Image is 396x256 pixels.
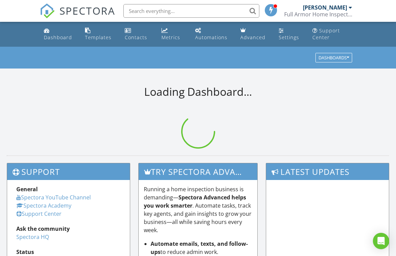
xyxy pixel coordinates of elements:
div: [PERSON_NAME] [303,4,347,11]
span: SPECTORA [59,3,115,18]
a: Support Center [16,210,62,217]
div: Status [16,248,121,256]
div: Templates [85,34,111,41]
div: Dashboards [318,56,349,60]
div: Advanced [240,34,265,41]
a: Settings [276,25,305,44]
div: Contacts [125,34,147,41]
h3: Try spectora advanced [DATE] [139,163,257,180]
h3: Support [7,163,130,180]
a: Spectora YouTube Channel [16,194,91,201]
button: Dashboards [315,53,352,63]
li: to reduce admin work. [151,240,252,256]
a: Automations (Basic) [192,25,232,44]
img: The Best Home Inspection Software - Spectora [40,3,55,18]
div: Full Armor Home Inspections [284,11,352,18]
a: Contacts [122,25,153,44]
input: Search everything... [123,4,259,18]
div: Open Intercom Messenger [373,233,389,249]
div: Settings [279,34,299,41]
h3: Latest Updates [266,163,389,180]
a: SPECTORA [40,9,115,24]
p: Running a home inspection business is demanding— . Automate tasks, track key agents, and gain ins... [144,185,252,234]
div: Metrics [161,34,180,41]
div: Dashboard [44,34,72,41]
a: Spectora HQ [16,233,49,241]
div: Support Center [312,27,340,41]
a: Spectora Academy [16,202,71,209]
strong: Spectora Advanced helps you work smarter [144,194,246,209]
div: Ask the community [16,225,121,233]
a: Advanced [238,25,271,44]
a: Templates [82,25,117,44]
a: Dashboard [41,25,77,44]
a: Metrics [159,25,187,44]
a: Support Center [310,25,355,44]
strong: General [16,185,38,193]
strong: Automate emails, texts, and follow-ups [151,240,248,256]
div: Automations [195,34,227,41]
